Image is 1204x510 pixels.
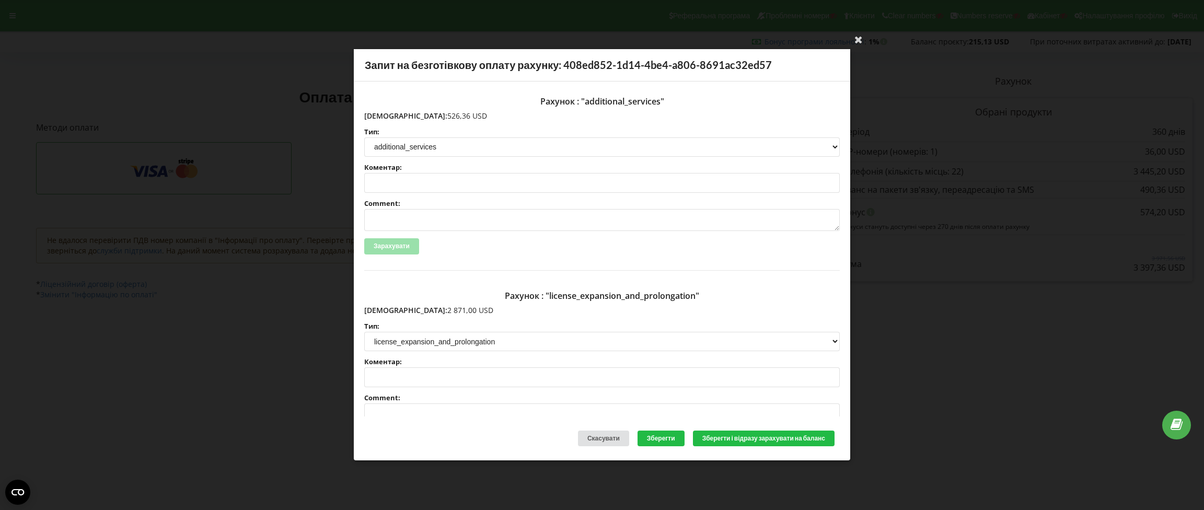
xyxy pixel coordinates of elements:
[693,431,835,447] button: Зберегти і відразу зарахувати на баланс
[364,200,840,207] label: Comment:
[364,323,840,330] label: Тип:
[364,129,840,135] label: Тип:
[638,431,685,447] button: Зберегти
[364,111,447,121] span: [DEMOGRAPHIC_DATA]:
[364,359,840,366] label: Коментар:
[364,92,840,111] div: Рахунок : "additional_services"
[354,49,850,82] div: Запит на безготівкову оплату рахунку: 408ed852-1d14-4be4-a806-8691ac32ed57
[364,305,447,315] span: [DEMOGRAPHIC_DATA]:
[364,111,840,121] p: 526,36 USD
[5,480,30,505] button: Open CMP widget
[364,305,840,316] p: 2 871,00 USD
[364,286,840,305] div: Рахунок : "license_expansion_and_prolongation"
[578,431,629,447] div: Скасувати
[364,395,840,402] label: Comment:
[364,164,840,171] label: Коментар:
